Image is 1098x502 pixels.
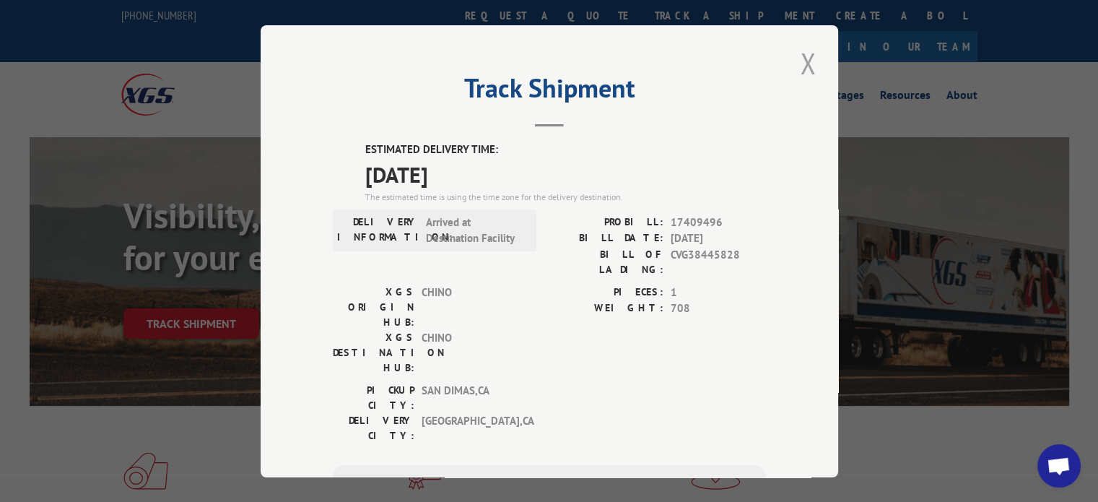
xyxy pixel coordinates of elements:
label: DELIVERY INFORMATION: [337,214,419,246]
label: BILL DATE: [549,230,663,247]
label: PIECES: [549,284,663,300]
span: CHINO [422,284,519,329]
span: 17409496 [671,214,766,230]
label: BILL OF LADING: [549,246,663,277]
label: ESTIMATED DELIVERY TIME: [365,142,766,158]
label: DELIVERY CITY: [333,412,414,443]
label: XGS DESTINATION HUB: [333,329,414,375]
span: CVG38445828 [671,246,766,277]
span: 708 [671,300,766,317]
span: SAN DIMAS , CA [422,382,519,412]
label: PICKUP CITY: [333,382,414,412]
span: [DATE] [365,157,766,190]
span: Arrived at Destination Facility [426,214,523,246]
span: [GEOGRAPHIC_DATA] , CA [422,412,519,443]
a: Open chat [1037,444,1081,488]
label: XGS ORIGIN HUB: [333,284,414,329]
label: WEIGHT: [549,300,663,317]
div: The estimated time is using the time zone for the delivery destination. [365,190,766,203]
button: Close modal [796,43,820,83]
span: 1 [671,284,766,300]
span: CHINO [422,329,519,375]
span: [DATE] [671,230,766,247]
h2: Track Shipment [333,78,766,105]
label: PROBILL: [549,214,663,230]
